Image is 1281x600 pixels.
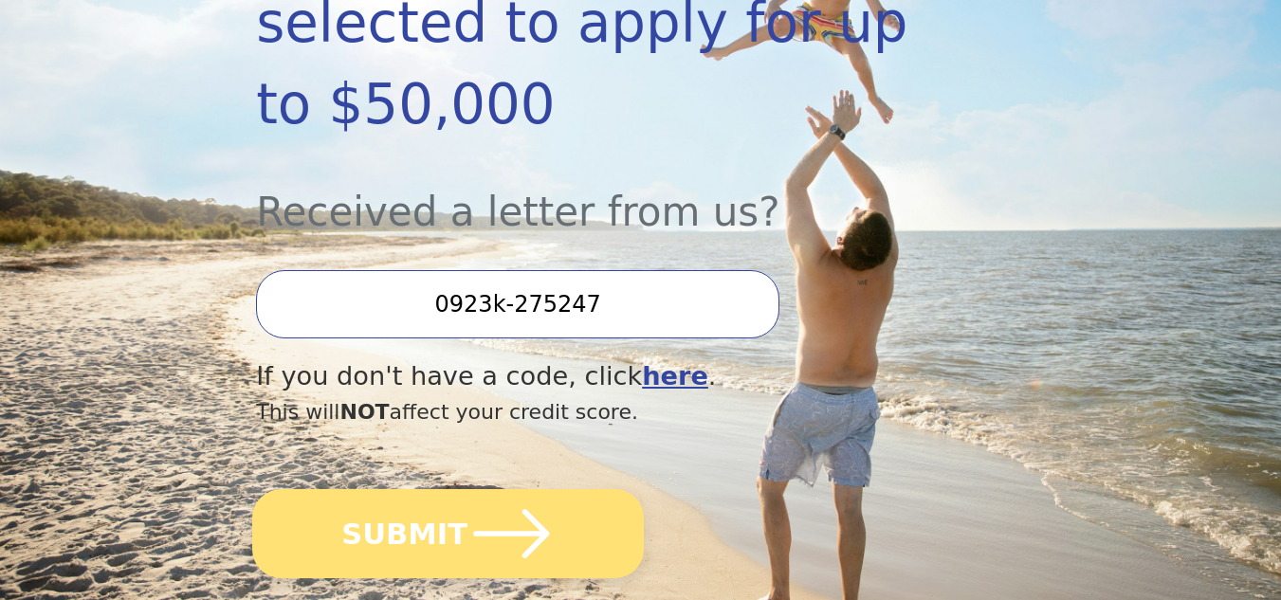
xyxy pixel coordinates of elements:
[252,489,644,578] button: SUBMIT
[256,357,909,396] div: If you don't have a code, click .
[256,270,779,338] input: Enter your Offer Code:
[339,400,389,424] span: NOT
[256,396,909,427] div: This will affect your credit score.
[642,361,708,391] a: here
[256,146,909,242] div: Received a letter from us?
